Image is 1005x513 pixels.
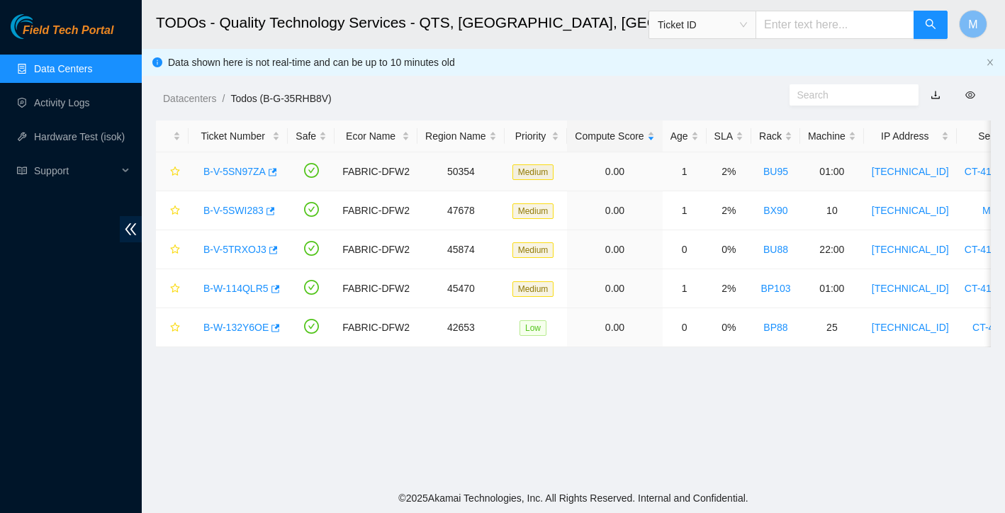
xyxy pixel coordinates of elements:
[914,11,948,39] button: search
[17,166,27,176] span: read
[203,244,266,255] a: B-V-5TRXOJ3
[203,322,269,333] a: B-W-132Y6OE
[872,283,949,294] a: [TECHNICAL_ID]
[304,280,319,295] span: check-circle
[164,238,181,261] button: star
[170,322,180,334] span: star
[170,244,180,256] span: star
[170,283,180,295] span: star
[304,202,319,217] span: check-circle
[170,167,180,178] span: star
[164,160,181,183] button: star
[707,191,751,230] td: 2%
[304,241,319,256] span: check-circle
[763,322,787,333] a: BP88
[763,166,788,177] a: BU95
[760,283,790,294] a: BP103
[335,269,417,308] td: FABRIC-DFW2
[203,283,269,294] a: B-W-114QLR5
[230,93,331,104] a: Todos (B-G-35RHB8V)
[512,242,554,258] span: Medium
[11,14,72,39] img: Akamai Technologies
[120,216,142,242] span: double-left
[763,205,787,216] a: BX90
[800,230,864,269] td: 22:00
[335,152,417,191] td: FABRIC-DFW2
[800,269,864,308] td: 01:00
[920,84,951,106] button: download
[304,163,319,178] span: check-circle
[872,166,949,177] a: [TECHNICAL_ID]
[335,308,417,347] td: FABRIC-DFW2
[520,320,546,336] span: Low
[11,26,113,44] a: Akamai TechnologiesField Tech Portal
[965,90,975,100] span: eye
[222,93,225,104] span: /
[417,308,505,347] td: 42653
[567,269,662,308] td: 0.00
[512,203,554,219] span: Medium
[512,281,554,297] span: Medium
[34,131,125,142] a: Hardware Test (isok)
[707,230,751,269] td: 0%
[34,63,92,74] a: Data Centers
[986,58,994,67] button: close
[567,191,662,230] td: 0.00
[512,164,554,180] span: Medium
[417,152,505,191] td: 50354
[872,322,949,333] a: [TECHNICAL_ID]
[335,191,417,230] td: FABRIC-DFW2
[658,14,747,35] span: Ticket ID
[663,230,707,269] td: 0
[663,152,707,191] td: 1
[663,191,707,230] td: 1
[163,93,216,104] a: Datacenters
[164,199,181,222] button: star
[34,97,90,108] a: Activity Logs
[968,16,977,33] span: M
[417,269,505,308] td: 45470
[567,308,662,347] td: 0.00
[34,157,118,185] span: Support
[23,24,113,38] span: Field Tech Portal
[872,244,949,255] a: [TECHNICAL_ID]
[203,205,264,216] a: B-V-5SWI283
[304,319,319,334] span: check-circle
[707,152,751,191] td: 2%
[707,269,751,308] td: 2%
[567,230,662,269] td: 0.00
[800,191,864,230] td: 10
[203,166,266,177] a: B-V-5SN97ZA
[925,18,936,32] span: search
[797,87,900,103] input: Search
[417,191,505,230] td: 47678
[931,89,941,101] a: download
[142,483,1005,513] footer: © 2025 Akamai Technologies, Inc. All Rights Reserved. Internal and Confidential.
[763,244,788,255] a: BU88
[335,230,417,269] td: FABRIC-DFW2
[800,308,864,347] td: 25
[567,152,662,191] td: 0.00
[959,10,987,38] button: M
[417,230,505,269] td: 45874
[663,308,707,347] td: 0
[800,152,864,191] td: 01:00
[707,308,751,347] td: 0%
[872,205,949,216] a: [TECHNICAL_ID]
[756,11,914,39] input: Enter text here...
[164,316,181,339] button: star
[663,269,707,308] td: 1
[164,277,181,300] button: star
[170,205,180,217] span: star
